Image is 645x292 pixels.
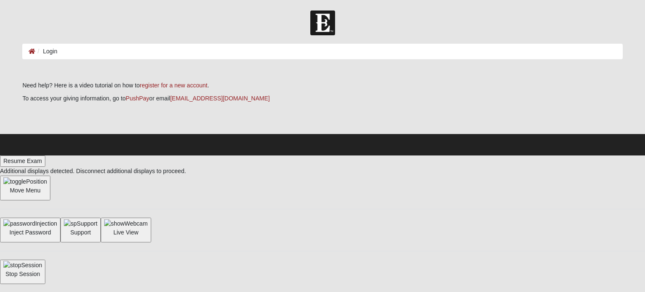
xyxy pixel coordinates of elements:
img: togglePosition [3,177,47,186]
img: Church of Eleven22 Logo [310,11,335,35]
button: Live View [101,218,151,242]
img: stopSession [3,261,42,270]
li: Login [35,47,57,56]
a: [EMAIL_ADDRESS][DOMAIN_NAME] [170,95,270,102]
a: PushPay [126,95,149,102]
button: Support [60,218,101,242]
img: showWebcam [104,219,148,228]
p: Live View [104,228,148,237]
p: Move Menu [3,186,47,195]
img: spSupport [64,219,97,228]
p: To access your giving information, go to or email [22,94,622,103]
p: Stop Session [3,270,42,279]
img: passwordInjection [3,219,57,228]
p: Support [64,228,97,237]
p: Need help? Here is a video tutorial on how to . [22,81,622,90]
a: register for a new account [140,82,207,89]
p: Inject Password [3,228,57,237]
